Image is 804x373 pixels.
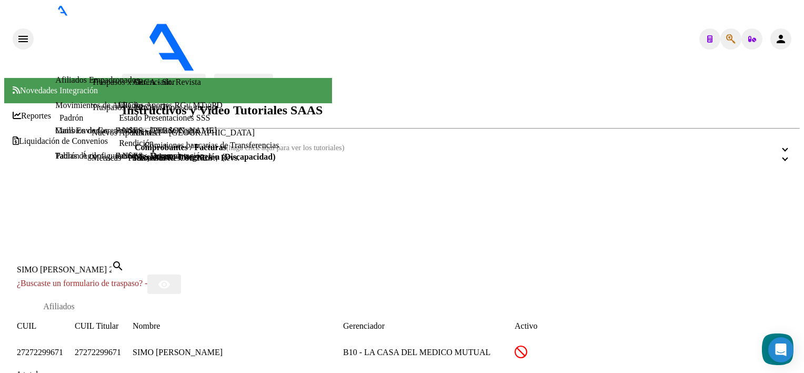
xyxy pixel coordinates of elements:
[75,319,133,333] datatable-header-cell: CUIL Titular
[13,162,47,171] span: Sistema
[133,321,160,330] span: Nombre
[17,33,29,45] mat-icon: menu
[34,16,283,72] img: Logo SAAS
[158,278,170,291] mat-icon: remove_red_eye
[17,321,36,330] span: CUIL
[515,321,538,330] span: Activo
[55,101,143,110] a: Movimientos de Afiliados
[43,302,75,311] div: Afiliados
[122,103,800,117] h2: Instructivos y Video Tutoriales SAAS
[13,136,108,146] span: Liquidación de Convenios
[133,153,240,163] a: Traspasos Res. 01/2025 y Revs.
[775,33,787,45] mat-icon: person
[13,86,98,95] span: Novedades Integración
[133,319,343,333] datatable-header-cell: Nombre
[55,75,139,84] a: Afiliados Empadronados
[55,151,96,160] a: Padrón Ágil
[283,64,357,73] span: - [PERSON_NAME]
[115,151,204,160] a: Facturas - Documentación
[17,319,75,333] datatable-header-cell: CUIL
[13,111,51,121] span: Reportes
[343,348,490,357] span: B10 - LA CASA DEL MEDICO MUTUAL
[343,319,515,333] datatable-header-cell: Gerenciador
[762,333,793,365] button: Launch chat
[515,319,676,333] datatable-header-cell: Activo
[17,348,63,357] span: 27272299671
[133,346,343,359] div: SIMO [PERSON_NAME]
[112,260,124,272] mat-icon: search
[132,77,201,87] a: ARCA - Sit. Revista
[75,348,121,357] span: 27272299671
[55,126,139,135] a: Cambios de Gerenciador
[115,126,198,135] a: Facturas - Listado/Carga
[343,321,385,330] span: Gerenciador
[17,279,147,288] span: ¿Buscaste un formulario de traspaso? -
[768,337,793,362] div: Open Intercom Messenger
[75,321,118,330] span: CUIL Titular
[119,113,210,122] a: Estado Presentaciones SSS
